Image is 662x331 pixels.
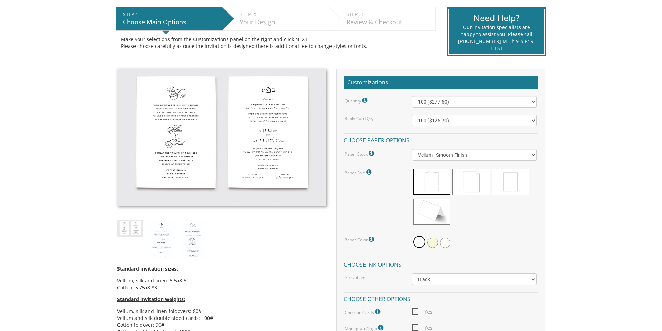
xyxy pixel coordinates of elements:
[117,308,326,315] li: Vellum, silk and linen foldovers: 80#
[344,76,538,89] h2: Customizations
[345,168,373,177] label: Paper Fold
[412,307,432,316] span: Yes
[345,96,369,105] label: Quantity
[345,274,366,280] label: Ink Options
[117,220,143,237] img: style7_thumb.jpg
[458,24,535,52] div: Our invitation specialists are happy to assist you! Please call [PHONE_NUMBER] M-Th 9-5 Fr 9-1 EST
[240,18,326,27] div: Your Design
[240,11,326,18] div: STEP 2:
[345,149,376,158] label: Paper Stock
[123,18,219,27] div: Choose Main Options
[346,11,432,18] div: STEP 3:
[117,265,178,272] span: Standard invitation sizes:
[458,12,535,24] div: Need Help?
[117,322,326,329] li: Cotton foldover: 90#
[344,292,538,304] h4: Choose other options
[117,284,326,291] li: Cotton: 5.75x8.83
[344,258,538,270] h4: Choose ink options
[117,277,326,284] li: Vellum, silk and linen: 5.5x8.5
[117,315,326,322] li: Vellum and silk double sided cards: 100#
[345,307,382,316] label: Chosson Cards
[345,235,376,244] label: Paper Color
[346,18,432,27] div: Review & Checkout
[344,133,538,146] h4: Choose paper options
[121,36,431,50] div: Make your selections from the Customizations panel on the right and click NEXT Please choose care...
[180,220,206,260] img: style7_eng.jpg
[148,220,174,260] img: style7_heb.jpg
[117,296,185,303] span: Standard invitation weights:
[123,11,219,18] div: STEP 1:
[117,69,326,206] img: style7_thumb.jpg
[345,116,373,122] label: Reply Card Qty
